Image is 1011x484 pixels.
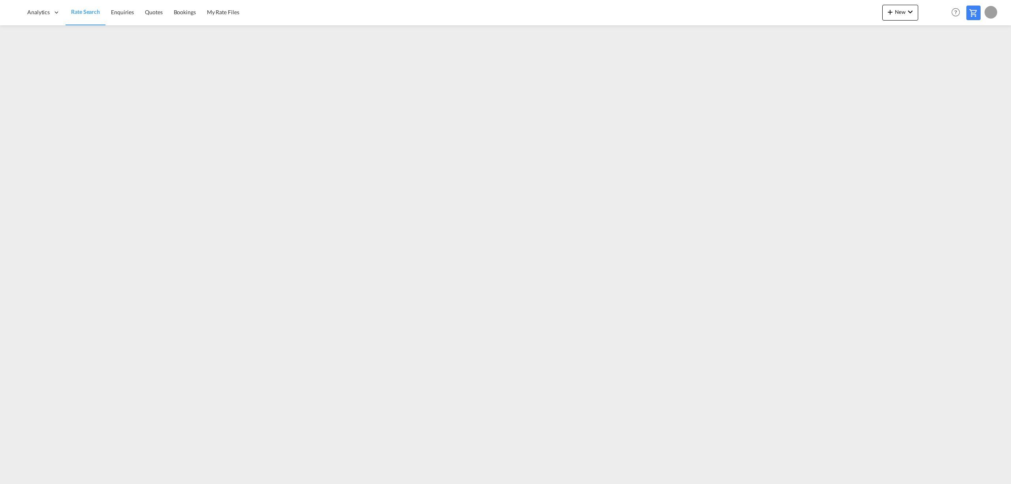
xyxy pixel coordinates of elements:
[27,8,50,16] span: Analytics
[949,6,966,20] div: Help
[885,9,915,15] span: New
[949,6,962,19] span: Help
[145,9,162,15] span: Quotes
[111,9,134,15] span: Enquiries
[174,9,196,15] span: Bookings
[71,8,100,15] span: Rate Search
[207,9,239,15] span: My Rate Files
[906,7,915,17] md-icon: icon-chevron-down
[882,5,918,21] button: icon-plus 400-fgNewicon-chevron-down
[885,7,895,17] md-icon: icon-plus 400-fg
